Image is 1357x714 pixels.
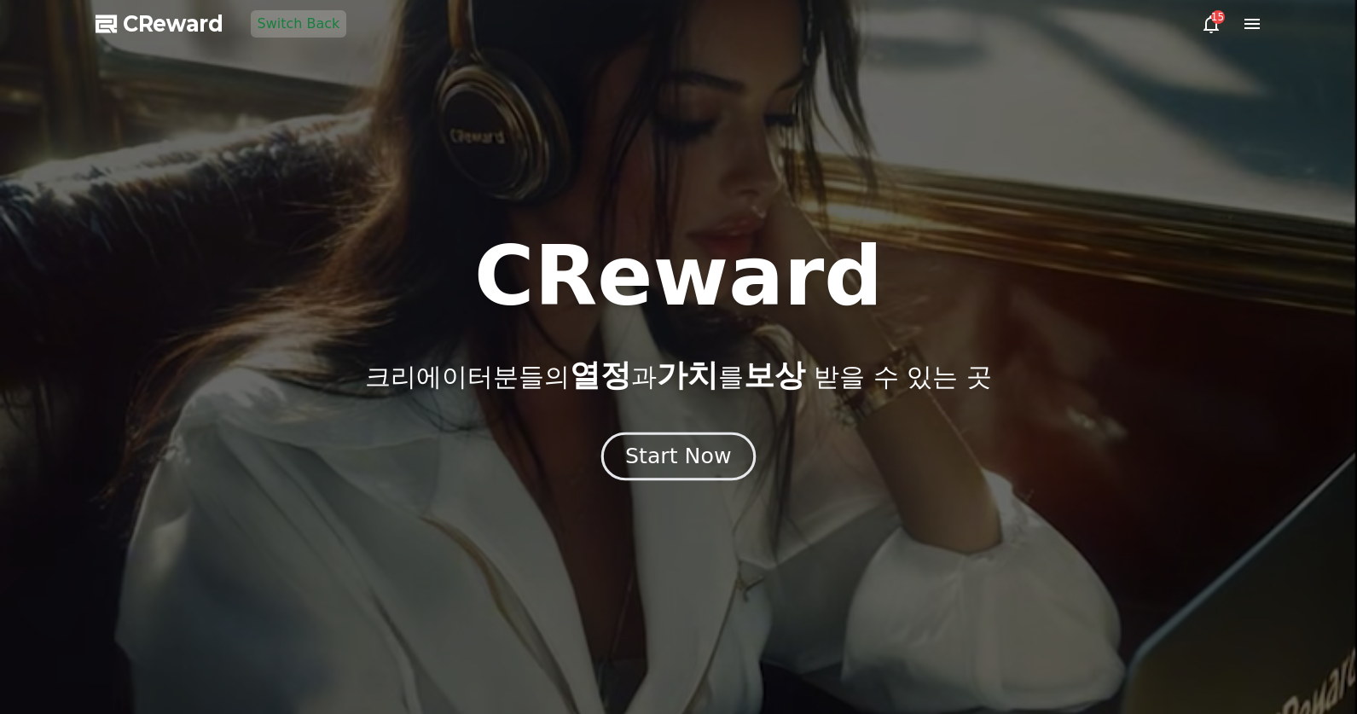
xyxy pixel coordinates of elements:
[251,10,347,38] button: Switch Back
[744,357,805,392] span: 보상
[96,10,223,38] a: CReward
[365,358,991,392] p: 크리에이터분들의 과 를 받을 수 있는 곳
[601,432,756,480] button: Start Now
[474,235,883,317] h1: CReward
[1201,14,1221,34] a: 15
[123,10,223,38] span: CReward
[625,442,731,471] div: Start Now
[570,357,631,392] span: 열정
[1211,10,1225,24] div: 15
[605,450,752,467] a: Start Now
[657,357,718,392] span: 가치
